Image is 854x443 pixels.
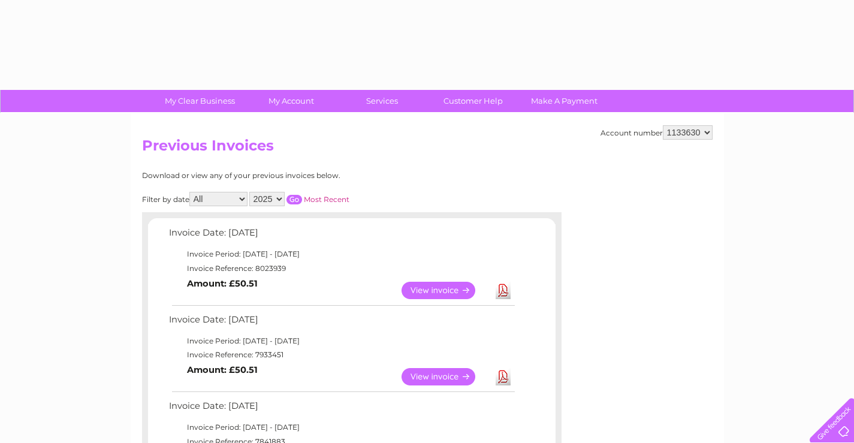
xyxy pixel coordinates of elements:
a: My Account [242,90,340,112]
b: Amount: £50.51 [187,364,258,375]
b: Amount: £50.51 [187,278,258,289]
td: Invoice Period: [DATE] - [DATE] [166,334,517,348]
a: View [402,368,490,385]
a: My Clear Business [150,90,249,112]
td: Invoice Date: [DATE] [166,398,517,420]
div: Account number [600,125,713,140]
a: Most Recent [304,195,349,204]
td: Invoice Reference: 7933451 [166,348,517,362]
td: Invoice Period: [DATE] - [DATE] [166,420,517,435]
a: Download [496,282,511,299]
td: Invoice Date: [DATE] [166,312,517,334]
a: Services [333,90,431,112]
div: Download or view any of your previous invoices below. [142,171,457,180]
a: Customer Help [424,90,523,112]
a: Download [496,368,511,385]
td: Invoice Date: [DATE] [166,225,517,247]
a: Make A Payment [515,90,614,112]
div: Filter by date [142,192,457,206]
td: Invoice Reference: 8023939 [166,261,517,276]
td: Invoice Period: [DATE] - [DATE] [166,247,517,261]
a: View [402,282,490,299]
h2: Previous Invoices [142,137,713,160]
